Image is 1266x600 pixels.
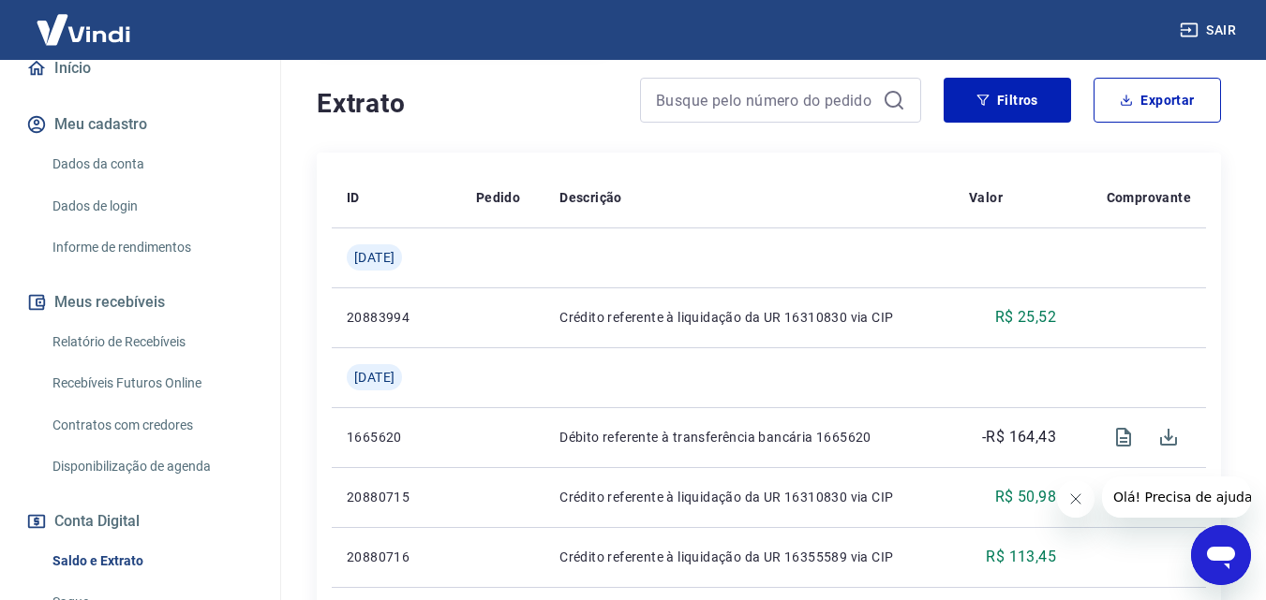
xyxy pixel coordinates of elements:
button: Meu cadastro [22,104,258,145]
iframe: Botão para abrir a janela de mensagens [1191,525,1251,585]
iframe: Mensagem da empresa [1102,476,1251,518]
p: ID [347,188,360,207]
a: Início [22,48,258,89]
h4: Extrato [317,85,618,123]
span: [DATE] [354,248,395,267]
iframe: Fechar mensagem [1057,480,1095,518]
span: [DATE] [354,368,395,387]
button: Meus recebíveis [22,282,258,323]
p: R$ 25,52 [995,306,1056,329]
a: Relatório de Recebíveis [45,323,258,361]
a: Dados da conta [45,145,258,183]
span: Download [1146,415,1191,460]
button: Filtros [944,78,1071,123]
a: Saldo e Extrato [45,542,258,580]
p: Comprovante [1107,188,1191,207]
p: R$ 50,98 [995,486,1056,508]
p: 1665620 [347,428,446,446]
p: R$ 113,45 [986,546,1056,568]
p: 20880715 [347,488,446,506]
p: Valor [969,188,1003,207]
a: Informe de rendimentos [45,228,258,267]
a: Disponibilização de agenda [45,447,258,486]
p: -R$ 164,43 [982,426,1056,448]
p: Crédito referente à liquidação da UR 16310830 via CIP [559,308,939,327]
button: Sair [1176,13,1244,48]
p: Crédito referente à liquidação da UR 16310830 via CIP [559,488,939,506]
input: Busque pelo número do pedido [656,86,875,114]
span: Visualizar [1101,415,1146,460]
a: Recebíveis Futuros Online [45,364,258,402]
img: Vindi [22,1,144,58]
p: Crédito referente à liquidação da UR 16355589 via CIP [559,548,939,566]
p: 20883994 [347,308,446,327]
a: Dados de login [45,187,258,226]
button: Exportar [1094,78,1221,123]
p: Descrição [559,188,622,207]
p: 20880716 [347,548,446,566]
a: Contratos com credores [45,406,258,445]
button: Conta Digital [22,501,258,542]
span: Olá! Precisa de ajuda? [11,13,157,28]
p: Pedido [476,188,520,207]
p: Débito referente à transferência bancária 1665620 [559,428,939,446]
